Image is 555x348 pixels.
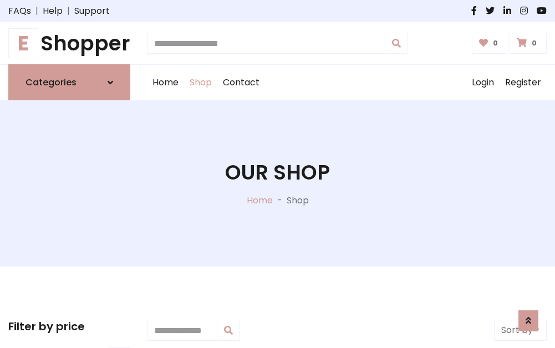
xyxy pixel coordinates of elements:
[529,38,539,48] span: 0
[8,31,130,55] a: EShopper
[217,65,265,100] a: Contact
[184,65,217,100] a: Shop
[8,31,130,55] h1: Shopper
[74,4,110,18] a: Support
[43,4,63,18] a: Help
[147,65,184,100] a: Home
[31,4,43,18] span: |
[472,33,508,54] a: 0
[63,4,74,18] span: |
[26,77,77,88] h6: Categories
[247,194,273,207] a: Home
[8,28,38,58] span: E
[225,160,330,185] h1: Our Shop
[500,65,547,100] a: Register
[273,194,287,207] p: -
[494,320,547,341] button: Sort by
[8,4,31,18] a: FAQs
[8,320,130,333] h5: Filter by price
[510,33,547,54] a: 0
[466,65,500,100] a: Login
[490,38,501,48] span: 0
[287,194,309,207] p: Shop
[8,64,130,100] a: Categories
